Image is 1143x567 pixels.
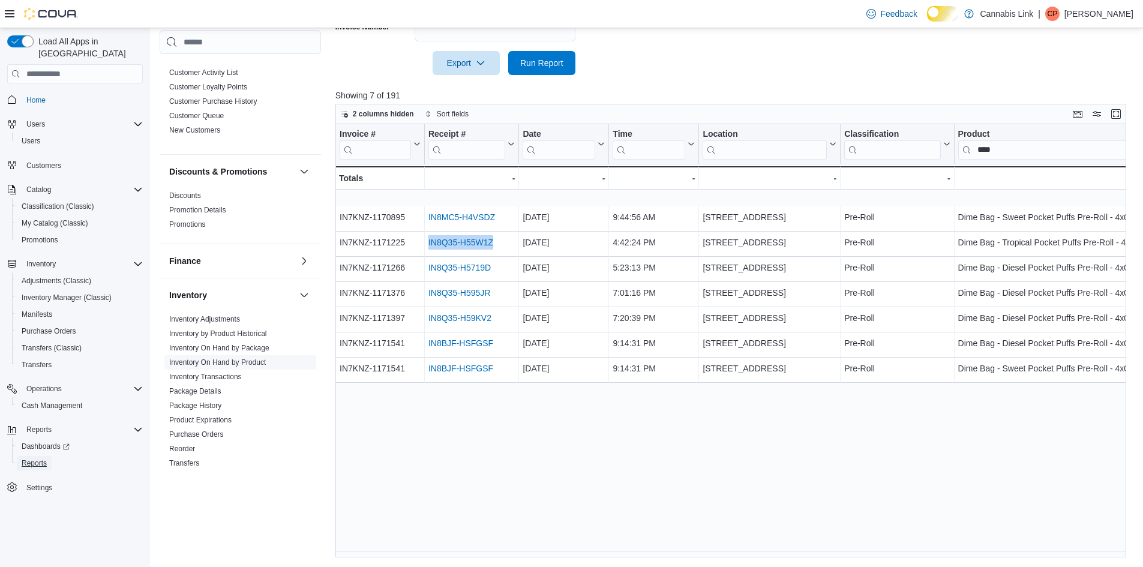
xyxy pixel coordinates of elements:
span: CP [1048,7,1058,21]
span: Adjustments (Classic) [22,276,91,286]
a: New Customers [169,126,220,134]
button: Catalog [22,182,56,197]
a: Settings [22,481,57,495]
div: Customer [160,65,321,154]
span: Reports [22,458,47,468]
button: Reports [22,422,56,437]
span: Home [22,92,143,107]
button: Time [613,129,695,160]
a: IN8BJF-HSFGSF [428,338,493,348]
div: [DATE] [523,311,605,325]
span: Manifests [17,307,143,322]
span: Customers [26,161,61,170]
button: Run Report [508,51,575,75]
button: Catalog [2,181,148,198]
span: Purchase Orders [169,430,224,439]
button: Transfers (Classic) [12,340,148,356]
span: Classification (Classic) [17,199,143,214]
a: Transfers [17,358,56,372]
div: Date [523,129,595,140]
button: Export [433,51,500,75]
button: Inventory [2,256,148,272]
button: Invoice # [340,129,421,160]
button: 2 columns hidden [336,107,419,121]
img: Cova [24,8,78,20]
span: Inventory [26,259,56,269]
button: Transfers [12,356,148,373]
div: IN7KNZ-1171541 [340,361,421,376]
span: Inventory Manager (Classic) [22,293,112,302]
div: Invoice # [340,129,411,160]
span: Customer Activity List [169,68,238,77]
div: [STREET_ADDRESS] [703,361,836,376]
span: Inventory On Hand by Product [169,358,266,367]
a: Reorder [169,445,195,453]
div: [DATE] [523,336,605,350]
span: Inventory Manager (Classic) [17,290,143,305]
a: Transfers (Classic) [17,341,86,355]
input: Dark Mode [927,6,959,22]
div: Invoice # [340,129,411,140]
a: Product Expirations [169,416,232,424]
button: Promotions [12,232,148,248]
button: Operations [2,380,148,397]
span: My Catalog (Classic) [22,218,88,228]
span: Users [22,117,143,131]
button: Inventory [22,257,61,271]
span: Catalog [22,182,143,197]
span: Customers [22,158,143,173]
span: Inventory On Hand by Package [169,343,269,353]
div: Time [613,129,685,160]
button: Home [2,91,148,108]
a: Discounts [169,191,201,200]
div: IN7KNZ-1171266 [340,260,421,275]
span: Reports [22,422,143,437]
span: Feedback [881,8,917,20]
div: [DATE] [523,235,605,250]
div: 9:44:56 AM [613,210,695,224]
div: - [523,171,605,185]
span: Cash Management [17,398,143,413]
p: [PERSON_NAME] [1064,7,1133,21]
div: IN7KNZ-1171397 [340,311,421,325]
span: Customer Purchase History [169,97,257,106]
div: [DATE] [523,210,605,224]
div: Pre-Roll [844,260,950,275]
a: Promotions [17,233,63,247]
h3: Discounts & Promotions [169,166,267,178]
button: Classification (Classic) [12,198,148,215]
span: 2 columns hidden [353,109,414,119]
div: [STREET_ADDRESS] [703,260,836,275]
button: Discounts & Promotions [297,164,311,179]
div: [STREET_ADDRESS] [703,210,836,224]
div: - [703,171,836,185]
div: IN7KNZ-1171376 [340,286,421,300]
span: Settings [26,483,52,493]
span: Users [26,119,45,129]
a: Transfers [169,459,199,467]
span: Users [17,134,143,148]
button: Finance [169,255,295,267]
a: Users [17,134,45,148]
span: Dashboards [17,439,143,454]
div: [STREET_ADDRESS] [703,336,836,350]
span: Adjustments (Classic) [17,274,143,288]
button: Reports [2,421,148,438]
a: IN8BJF-HSFGSF [428,364,493,373]
span: Operations [26,384,62,394]
p: | [1038,7,1040,21]
div: Totals [339,171,421,185]
div: Classification [844,129,940,140]
a: Customers [22,158,66,173]
div: 5:23:13 PM [613,260,695,275]
button: Users [12,133,148,149]
span: Transfers [22,360,52,370]
div: 9:14:31 PM [613,336,695,350]
a: Dashboards [12,438,148,455]
a: Adjustments (Classic) [17,274,96,288]
span: Manifests [22,310,52,319]
div: Pre-Roll [844,210,950,224]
